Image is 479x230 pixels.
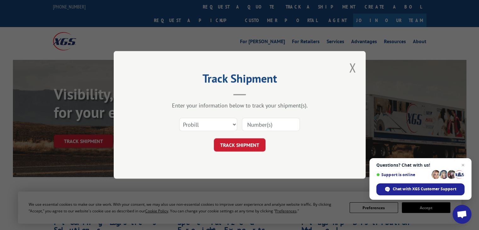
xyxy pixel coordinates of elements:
span: Chat with XGS Customer Support [393,186,456,192]
button: TRACK SHIPMENT [214,139,265,152]
button: Close modal [347,59,358,76]
h2: Track Shipment [145,74,334,86]
span: Questions? Chat with us! [376,163,465,168]
span: Chat with XGS Customer Support [376,183,465,195]
input: Number(s) [242,118,300,131]
div: Enter your information below to track your shipment(s). [145,102,334,109]
span: Support is online [376,172,429,177]
a: Open chat [453,205,471,224]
